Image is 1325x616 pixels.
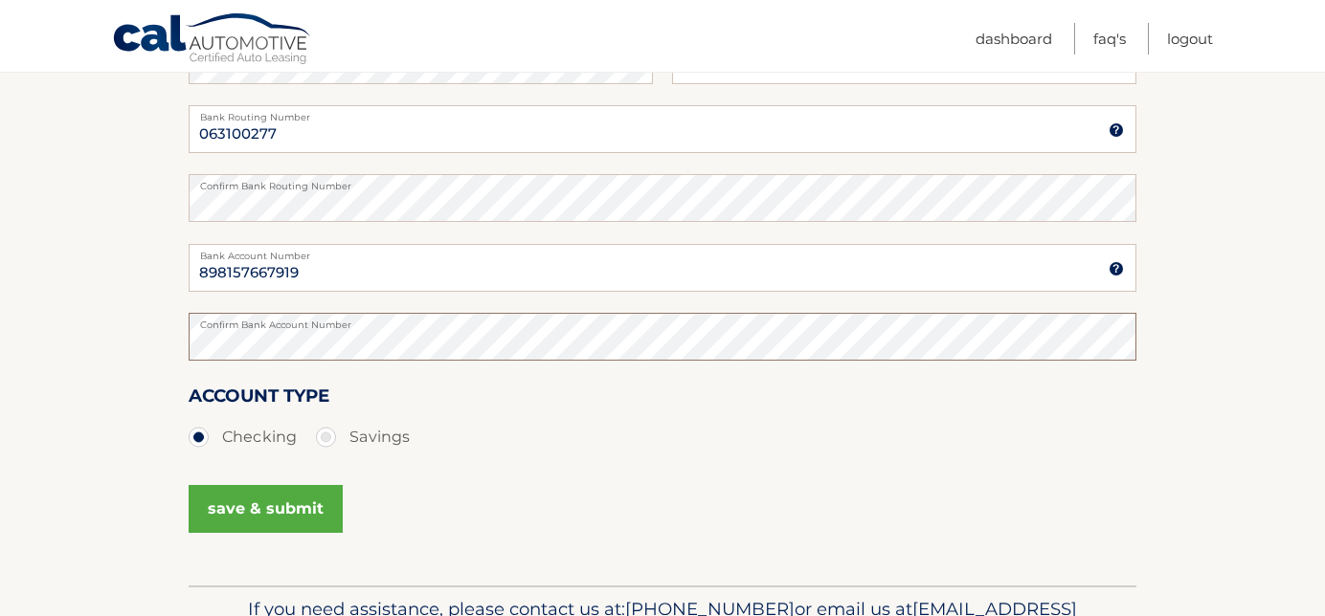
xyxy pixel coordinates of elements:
[1109,261,1124,276] img: tooltip.svg
[189,244,1136,259] label: Bank Account Number
[189,418,297,456] label: Checking
[189,105,1136,153] input: Bank Routing Number
[189,244,1136,292] input: Bank Account Number
[1109,122,1124,138] img: tooltip.svg
[189,174,1136,189] label: Confirm Bank Routing Number
[189,485,343,533] button: save & submit
[1167,23,1213,55] a: Logout
[112,12,313,68] a: Cal Automotive
[976,23,1052,55] a: Dashboard
[316,418,410,456] label: Savings
[189,313,1136,328] label: Confirm Bank Account Number
[189,382,329,417] label: Account Type
[1093,23,1126,55] a: FAQ's
[189,105,1136,121] label: Bank Routing Number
